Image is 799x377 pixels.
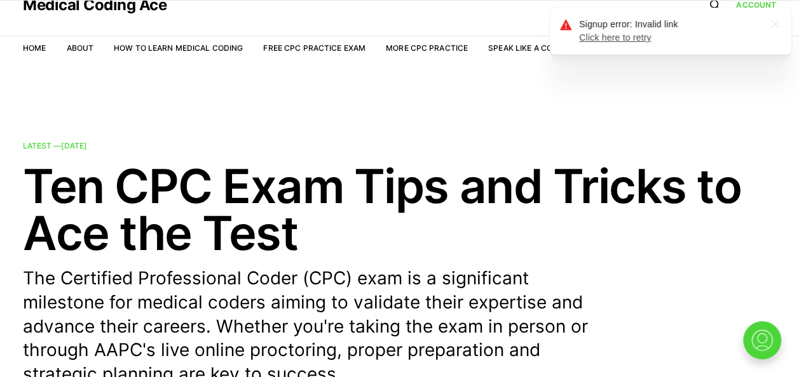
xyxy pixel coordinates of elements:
h2: Ten CPC Exam Tips and Tricks to Ace the Test [23,162,776,256]
a: Speak Like a Coder [488,43,568,53]
p: Signup error: Invalid link [86,18,264,44]
time: [DATE] [61,141,87,150]
a: Free CPC Practice Exam [263,43,365,53]
a: About [66,43,93,53]
a: Home [23,43,46,53]
iframe: portal-trigger [732,315,799,377]
a: More CPC Practice [386,43,468,53]
a: How to Learn Medical Coding [114,43,243,53]
span: Latest — [23,141,87,150]
a: Click here to retry [86,32,158,43]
